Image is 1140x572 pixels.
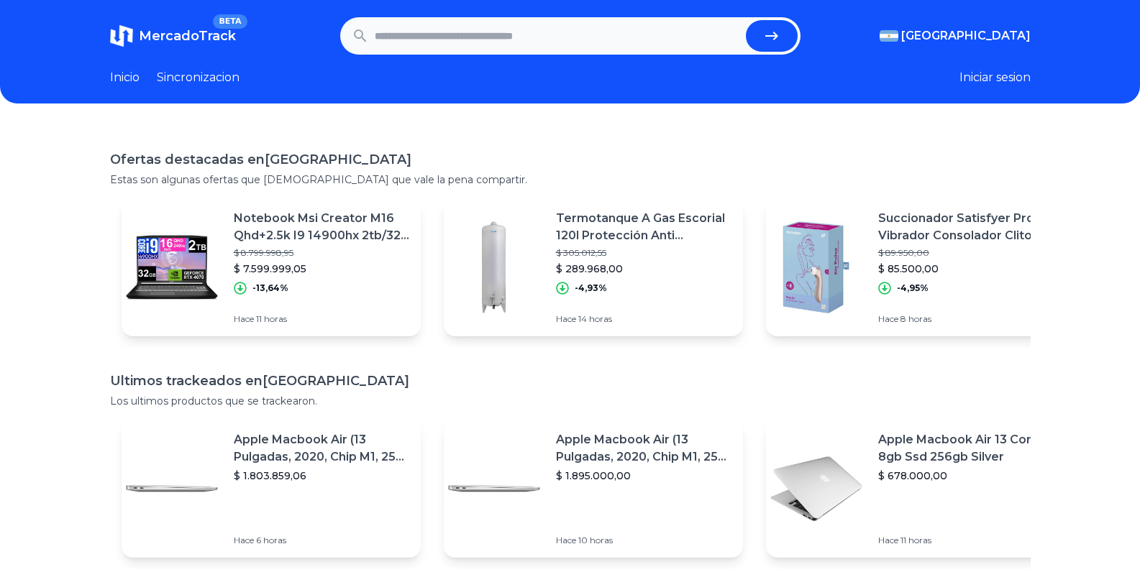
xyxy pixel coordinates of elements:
[213,14,247,29] span: BETA
[897,282,929,294] p: -4,95%
[234,431,409,466] p: Apple Macbook Air (13 Pulgadas, 2020, Chip M1, 256 Gb De Ssd, 8 Gb De Ram) - Plata
[766,198,1065,336] a: Featured imageSuccionador Satisfyer Pro 2 Vibrador Consolador Clitoris$ 89.950,00$ 85.500,00-4,95...
[110,172,1031,187] p: Estas son algunas ofertas que [DEMOGRAPHIC_DATA] que vale la pena compartir.
[878,469,1054,483] p: $ 678.000,00
[110,24,133,47] img: MercadoTrack
[157,69,240,86] a: Sincronizacion
[556,262,731,276] p: $ 289.968,00
[575,282,607,294] p: -4,93%
[110,24,236,47] a: MercadoTrackBETA
[234,262,409,276] p: $ 7.599.999,05
[878,535,1054,546] p: Hace 11 horas
[444,438,544,539] img: Featured image
[959,69,1031,86] button: Iniciar sesion
[110,69,140,86] a: Inicio
[880,30,898,42] img: Argentina
[122,217,222,318] img: Featured image
[556,469,731,483] p: $ 1.895.000,00
[234,535,409,546] p: Hace 6 horas
[556,535,731,546] p: Hace 10 horas
[556,431,731,466] p: Apple Macbook Air (13 Pulgadas, 2020, Chip M1, 256 Gb De Ssd, 8 Gb De Ram) - Plata
[878,210,1054,244] p: Succionador Satisfyer Pro 2 Vibrador Consolador Clitoris
[766,438,867,539] img: Featured image
[110,394,1031,408] p: Los ultimos productos que se trackearon.
[234,313,409,325] p: Hace 11 horas
[252,282,288,294] p: -13,64%
[880,27,1031,45] button: [GEOGRAPHIC_DATA]
[878,313,1054,325] p: Hace 8 horas
[122,420,421,558] a: Featured imageApple Macbook Air (13 Pulgadas, 2020, Chip M1, 256 Gb De Ssd, 8 Gb De Ram) - Plata$...
[234,210,409,244] p: Notebook Msi Creator M16 Qhd+2.5k I9 14900hx 2tb/32 Rtx 4070
[110,149,1031,170] h1: Ofertas destacadas en [GEOGRAPHIC_DATA]
[556,313,731,325] p: Hace 14 horas
[444,217,544,318] img: Featured image
[444,198,743,336] a: Featured imageTermotanque A Gas Escorial 120l Protección Anti Corrosión Color Blanco$ 305.012,55$...
[122,438,222,539] img: Featured image
[878,431,1054,466] p: Apple Macbook Air 13 Core I5 8gb Ssd 256gb Silver
[234,247,409,259] p: $ 8.799.998,95
[122,198,421,336] a: Featured imageNotebook Msi Creator M16 Qhd+2.5k I9 14900hx 2tb/32 Rtx 4070$ 8.799.998,95$ 7.599.9...
[766,217,867,318] img: Featured image
[234,469,409,483] p: $ 1.803.859,06
[878,247,1054,259] p: $ 89.950,00
[556,210,731,244] p: Termotanque A Gas Escorial 120l Protección Anti Corrosión Color Blanco
[766,420,1065,558] a: Featured imageApple Macbook Air 13 Core I5 8gb Ssd 256gb Silver$ 678.000,00Hace 11 horas
[444,420,743,558] a: Featured imageApple Macbook Air (13 Pulgadas, 2020, Chip M1, 256 Gb De Ssd, 8 Gb De Ram) - Plata$...
[878,262,1054,276] p: $ 85.500,00
[556,247,731,259] p: $ 305.012,55
[110,371,1031,391] h1: Ultimos trackeados en [GEOGRAPHIC_DATA]
[139,28,236,44] span: MercadoTrack
[901,27,1031,45] span: [GEOGRAPHIC_DATA]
